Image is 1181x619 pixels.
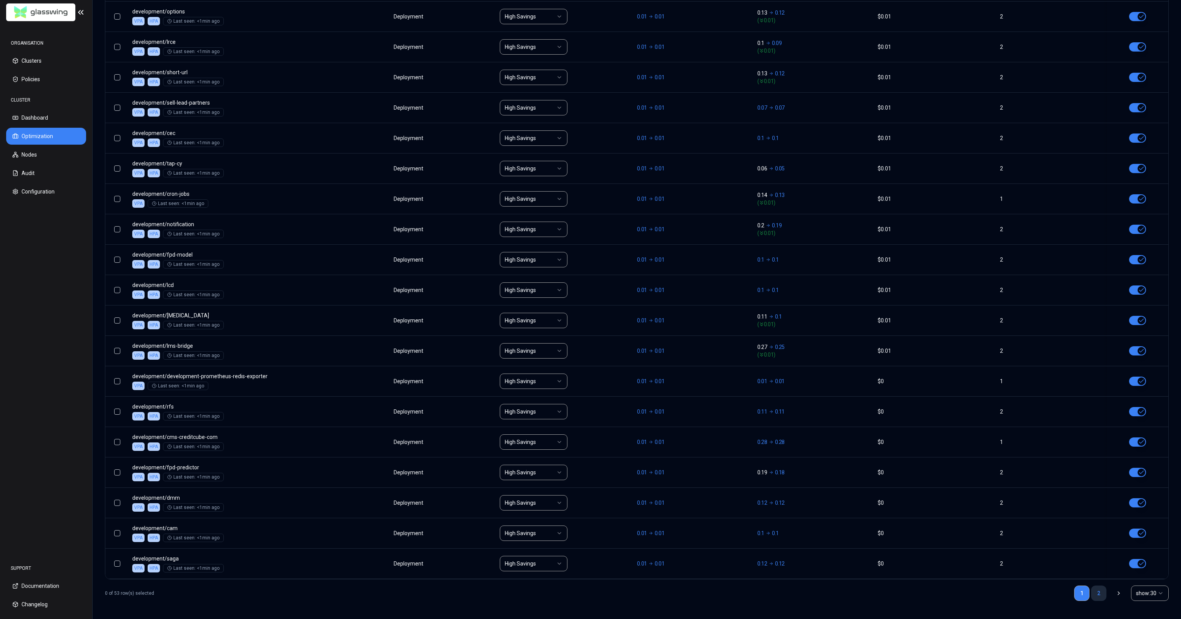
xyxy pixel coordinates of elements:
[878,134,993,142] div: $0.01
[878,317,993,324] div: $0.01
[637,317,647,324] p: 0.01
[637,469,647,476] p: 0.01
[1000,134,1099,142] div: 2
[655,438,665,446] p: 0.01
[1129,346,1146,355] button: HPA is enabled on CPU, only the other resource will be optimised.
[394,13,424,20] div: Deployment
[148,17,160,25] div: HPA is enabled on CPU, only memory will be optimised.
[757,469,767,476] p: 0.19
[655,165,665,172] p: 0.01
[394,165,424,172] div: Deployment
[637,529,647,537] p: 0.01
[878,225,993,233] div: $0.01
[394,286,424,294] div: Deployment
[167,444,220,450] div: Last seen: <1min ago
[132,372,280,380] p: development-prometheus-redis-exporter
[132,555,280,562] p: saga
[132,129,280,137] p: cec
[6,561,86,576] div: SUPPORT
[1129,73,1146,82] button: HPA is enabled on CPU, only the other resource will be optimised.
[6,52,86,69] button: Clusters
[878,469,993,476] div: $0
[132,473,145,481] div: VPA
[148,412,160,420] div: HPA is enabled on CPU, only memory will be optimised.
[148,564,160,572] div: HPA is enabled on CPU, only memory will be optimised.
[878,560,993,567] div: $0
[132,403,280,410] p: rfs
[775,9,785,17] p: 0.12
[1074,586,1090,601] a: 1
[878,408,993,415] div: $0
[394,438,424,446] div: Deployment
[772,222,782,229] p: 0.19
[132,138,145,147] div: VPA
[1000,377,1099,385] div: 1
[878,377,993,385] div: $0
[757,343,767,351] p: 0.27
[132,220,280,228] p: notification
[132,17,145,25] div: VPA
[148,534,160,542] div: HPA is enabled on CPU, only memory will be optimised.
[637,165,647,172] p: 0.01
[1000,256,1099,264] div: 2
[772,39,782,47] p: 0.09
[655,225,665,233] p: 0.01
[1000,225,1099,233] div: 2
[132,260,145,269] div: VPA
[167,474,220,480] div: Last seen: <1min ago
[878,43,993,51] div: $0.01
[655,73,665,81] p: 0.01
[148,503,160,512] div: HPA is enabled on CPU, only memory will be optimised.
[757,529,764,537] p: 0.1
[1129,285,1146,295] button: HPA is enabled on CPU, only the other resource will be optimised.
[757,77,871,85] span: ( 0.01 )
[757,229,871,237] span: ( 0.01 )
[757,47,871,55] span: ( 0.01 )
[775,469,785,476] p: 0.18
[757,286,764,294] p: 0.1
[775,343,785,351] p: 0.25
[1129,498,1146,507] button: HPA is enabled on CPU, only the other resource will be optimised.
[394,408,424,415] div: Deployment
[167,261,220,267] div: Last seen: <1min ago
[655,195,665,203] p: 0.01
[148,473,160,481] div: HPA is enabled on CPU, only memory will be optimised.
[757,351,871,359] span: ( 0.01 )
[394,317,424,324] div: Deployment
[878,165,993,172] div: $0.01
[655,13,665,20] p: 0.01
[394,560,424,567] div: Deployment
[1000,13,1099,20] div: 2
[394,104,424,112] div: Deployment
[1000,438,1099,446] div: 1
[775,560,785,567] p: 0.12
[1129,164,1146,173] button: HPA is enabled on CPU, only the other resource will be optimised.
[167,79,220,85] div: Last seen: <1min ago
[6,109,86,126] button: Dashboard
[1129,255,1146,264] button: HPA is enabled on CPU, only the other resource will be optimised.
[1129,12,1146,21] button: HPA is enabled on CPU, only the other resource will be optimised.
[394,73,424,81] div: Deployment
[757,17,871,24] span: ( 0.01 )
[655,469,665,476] p: 0.01
[6,165,86,182] button: Audit
[132,160,280,167] p: tap-cy
[1000,104,1099,112] div: 2
[132,312,280,319] p: icu
[167,322,220,328] div: Last seen: <1min ago
[772,529,779,537] p: 0.1
[1129,468,1146,477] button: HPA is enabled on CPU, only the other resource will be optimised.
[637,438,647,446] p: 0.01
[132,382,145,390] div: VPA
[148,351,160,360] div: HPA is enabled on CPU, only memory will be optimised.
[637,13,647,20] p: 0.01
[637,499,647,507] p: 0.01
[148,290,160,299] div: HPA is enabled on CPU, only memory will be optimised.
[132,412,145,420] div: VPA
[637,104,647,112] p: 0.01
[1129,559,1146,568] button: HPA is enabled on CPU, only the other resource will be optimised.
[132,342,280,350] p: lms-bridge
[878,499,993,507] div: $0
[11,3,71,22] img: GlassWing
[167,504,220,511] div: Last seen: <1min ago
